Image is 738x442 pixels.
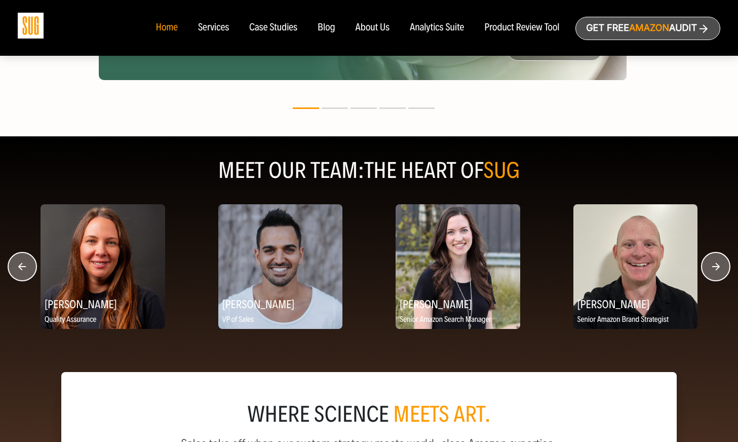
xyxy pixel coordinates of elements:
a: Analytics Suite [410,22,464,33]
a: Home [156,22,177,33]
span: Amazon [629,23,669,33]
h2: [PERSON_NAME] [218,294,343,314]
span: meets art. [393,401,491,428]
a: Services [198,22,229,33]
a: Blog [318,22,335,33]
img: Kortney Kay, Senior Amazon Brand Strategist [573,204,698,329]
img: Sug [18,13,44,39]
h2: [PERSON_NAME] [396,294,520,314]
a: About Us [356,22,390,33]
h2: [PERSON_NAME] [41,294,165,314]
img: Rene Crandall, Senior Amazon Search Manager [396,204,520,329]
p: Quality Assurance [41,314,165,326]
div: where science [86,404,652,425]
a: Case Studies [249,22,297,33]
p: Senior Amazon Brand Strategist [573,314,698,326]
h2: [PERSON_NAME] [573,294,698,314]
a: Get freeAmazonAudit [575,17,720,40]
a: Product Review Tool [484,22,559,33]
img: Jeff Siddiqi, VP of Sales [218,204,343,329]
span: SUG [484,157,520,184]
p: Senior Amazon Search Manager [396,314,520,326]
p: VP of Sales [218,314,343,326]
img: Viktoriia Komarova, Quality Assurance [41,204,165,329]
